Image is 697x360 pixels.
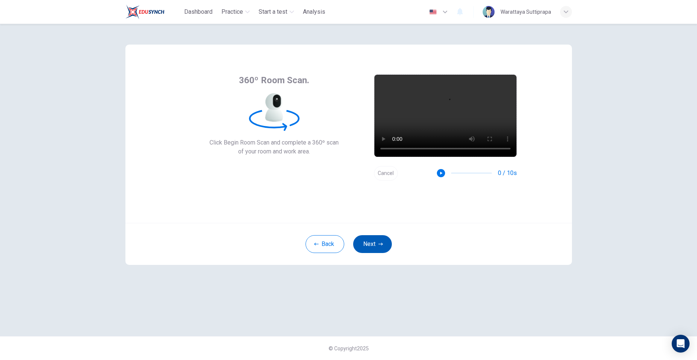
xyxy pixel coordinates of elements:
[353,235,392,253] button: Next
[210,138,339,147] span: Click Begin Room Scan and complete a 360º scan
[498,169,517,178] span: 0 / 10s
[256,5,297,19] button: Start a test
[259,7,287,16] span: Start a test
[428,9,438,15] img: en
[218,5,253,19] button: Practice
[300,5,328,19] button: Analysis
[184,7,212,16] span: Dashboard
[303,7,325,16] span: Analysis
[374,166,398,181] button: Cancel
[329,346,369,351] span: © Copyright 2025
[125,4,182,19] a: Train Test logo
[239,74,309,86] span: 360º Room Scan.
[672,335,690,353] div: Open Intercom Messenger
[501,7,551,16] div: Warattaya Suttiprapa
[483,6,495,18] img: Profile picture
[210,147,339,156] span: of your room and work area.
[125,4,164,19] img: Train Test logo
[221,7,243,16] span: Practice
[306,235,344,253] button: Back
[181,5,215,19] button: Dashboard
